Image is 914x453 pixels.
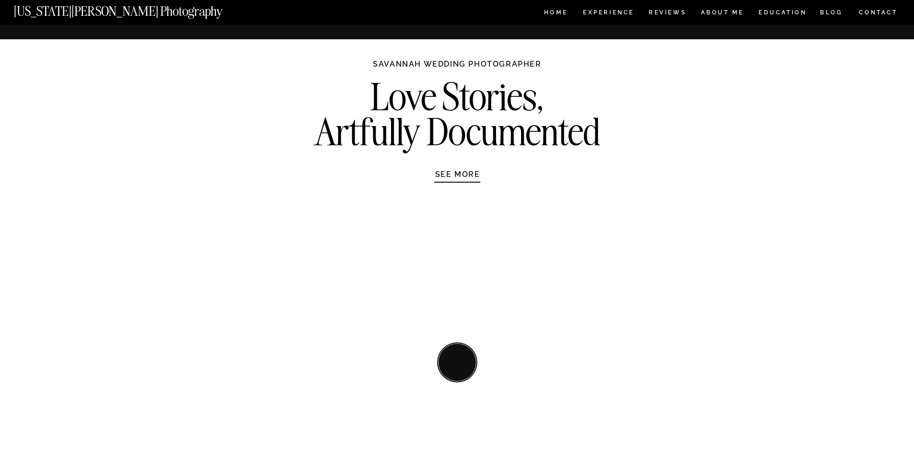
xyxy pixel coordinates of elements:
h1: Savannah Wedding Photographer [368,59,547,78]
a: Experience [583,10,633,18]
a: HOME [542,10,570,18]
a: BLOG [820,10,843,18]
a: EDUCATION [758,10,808,18]
a: REVIEWS [649,10,685,18]
a: [US_STATE][PERSON_NAME] Photography [14,5,255,13]
h2: Love Stories, Artfully Documented [290,79,625,98]
a: ABOUT ME [700,10,744,18]
a: CONTACT [858,7,898,18]
a: SEE MORE [412,169,503,179]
